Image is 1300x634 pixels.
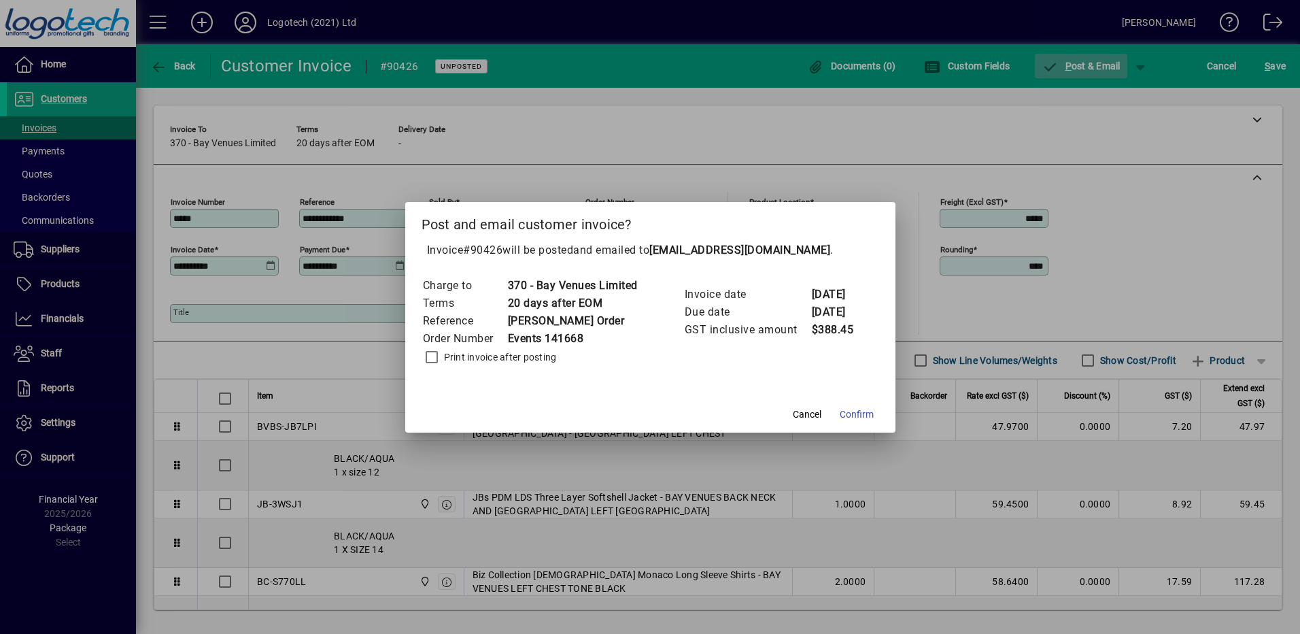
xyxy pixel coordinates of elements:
[441,350,557,364] label: Print invoice after posting
[422,242,879,258] p: Invoice will be posted .
[507,295,638,312] td: 20 days after EOM
[422,312,507,330] td: Reference
[684,303,811,321] td: Due date
[793,407,821,422] span: Cancel
[507,277,638,295] td: 370 - Bay Venues Limited
[507,330,638,348] td: Events 141668
[811,303,866,321] td: [DATE]
[507,312,638,330] td: [PERSON_NAME] Order
[684,286,811,303] td: Invoice date
[422,277,507,295] td: Charge to
[422,295,507,312] td: Terms
[573,244,830,256] span: and emailed to
[649,244,830,256] b: [EMAIL_ADDRESS][DOMAIN_NAME]
[834,403,879,427] button: Confirm
[811,321,866,339] td: $388.45
[811,286,866,303] td: [DATE]
[405,202,895,241] h2: Post and email customer invoice?
[840,407,874,422] span: Confirm
[684,321,811,339] td: GST inclusive amount
[422,330,507,348] td: Order Number
[463,244,502,256] span: #90426
[785,403,829,427] button: Cancel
